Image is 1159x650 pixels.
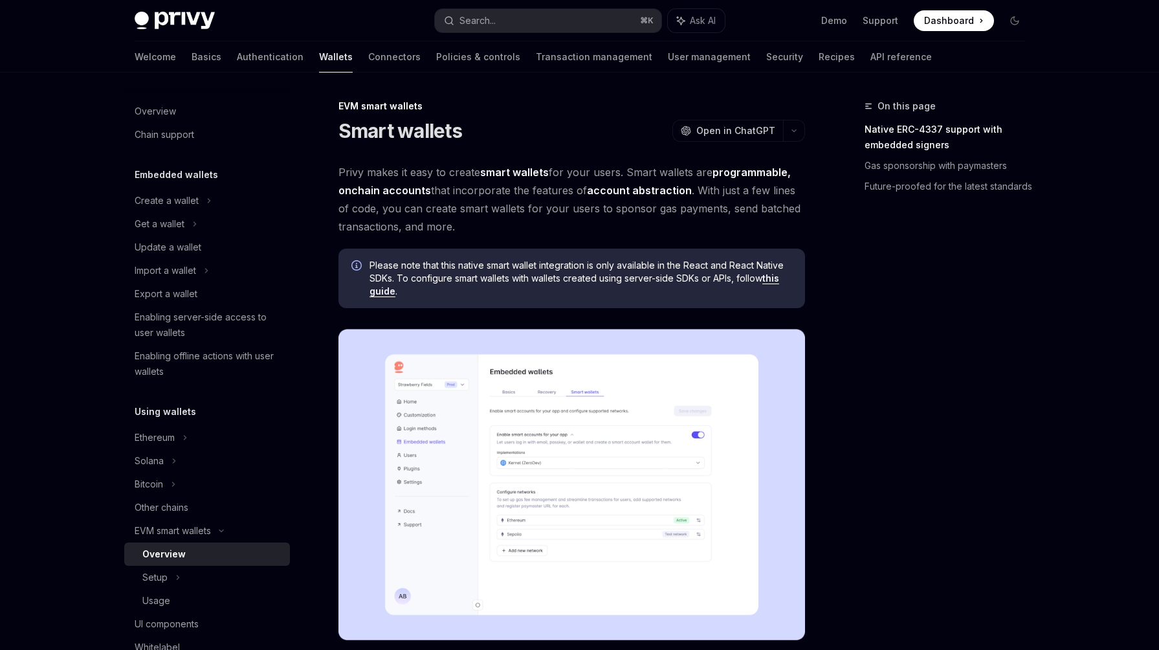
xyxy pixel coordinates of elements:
[135,263,196,278] div: Import a wallet
[766,41,803,73] a: Security
[865,176,1035,197] a: Future-proofed for the latest standards
[135,616,199,632] div: UI components
[351,260,364,273] svg: Info
[587,184,692,197] a: account abstraction
[668,9,725,32] button: Ask AI
[865,155,1035,176] a: Gas sponsorship with paymasters
[124,612,290,636] a: UI components
[863,14,898,27] a: Support
[135,348,282,379] div: Enabling offline actions with user wallets
[135,404,196,420] h5: Using wallets
[124,344,290,383] a: Enabling offline actions with user wallets
[668,41,751,73] a: User management
[870,41,932,73] a: API reference
[436,41,520,73] a: Policies & controls
[135,430,175,445] div: Ethereum
[135,167,218,183] h5: Embedded wallets
[480,166,549,179] strong: smart wallets
[338,119,462,142] h1: Smart wallets
[338,329,805,640] img: Sample enable smart wallets
[338,163,805,236] span: Privy makes it easy to create for your users. Smart wallets are that incorporate the features of ...
[142,570,168,585] div: Setup
[124,306,290,344] a: Enabling server-side access to user wallets
[135,286,197,302] div: Export a wallet
[459,13,496,28] div: Search...
[124,123,290,146] a: Chain support
[237,41,304,73] a: Authentication
[319,41,353,73] a: Wallets
[878,98,936,114] span: On this page
[690,14,716,27] span: Ask AI
[135,41,176,73] a: Welcome
[124,100,290,123] a: Overview
[135,500,188,515] div: Other chains
[640,16,654,26] span: ⌘ K
[135,12,215,30] img: dark logo
[135,127,194,142] div: Chain support
[124,496,290,519] a: Other chains
[135,193,199,208] div: Create a wallet
[124,236,290,259] a: Update a wallet
[1004,10,1025,31] button: Toggle dark mode
[914,10,994,31] a: Dashboard
[924,14,974,27] span: Dashboard
[696,124,775,137] span: Open in ChatGPT
[368,41,421,73] a: Connectors
[135,523,211,539] div: EVM smart wallets
[135,104,176,119] div: Overview
[142,546,186,562] div: Overview
[124,282,290,306] a: Export a wallet
[435,9,661,32] button: Search...⌘K
[135,453,164,469] div: Solana
[370,259,792,298] span: Please note that this native smart wallet integration is only available in the React and React Na...
[536,41,652,73] a: Transaction management
[124,543,290,566] a: Overview
[192,41,221,73] a: Basics
[135,240,201,255] div: Update a wallet
[865,119,1035,155] a: Native ERC-4337 support with embedded signers
[124,589,290,612] a: Usage
[819,41,855,73] a: Recipes
[135,216,184,232] div: Get a wallet
[142,593,170,609] div: Usage
[338,100,805,113] div: EVM smart wallets
[821,14,847,27] a: Demo
[135,309,282,341] div: Enabling server-side access to user wallets
[672,120,783,142] button: Open in ChatGPT
[135,476,163,492] div: Bitcoin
